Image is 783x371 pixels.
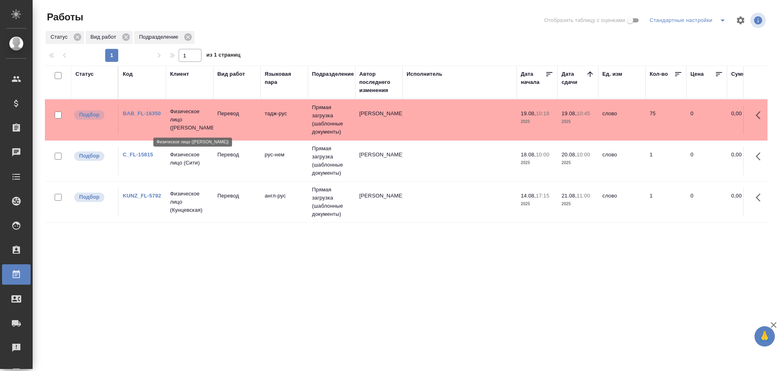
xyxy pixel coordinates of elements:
[134,31,195,44] div: Подразделение
[690,70,704,78] div: Цена
[727,188,768,216] td: 0,00 ₽
[79,193,100,201] p: Подбор
[170,190,209,214] p: Физическое лицо (Кунцевская)
[521,200,553,208] p: 2025
[562,70,586,86] div: Дата сдачи
[562,151,577,158] p: 20.08,
[598,105,646,134] td: слово
[598,188,646,216] td: слово
[731,11,750,30] span: Настроить таблицу
[751,188,770,207] button: Здесь прячутся важные кнопки
[139,33,181,41] p: Подразделение
[217,110,257,118] p: Перевод
[521,193,536,199] p: 14.08,
[562,159,594,167] p: 2025
[750,13,768,28] span: Посмотреть информацию
[758,328,772,345] span: 🙏
[521,70,545,86] div: Дата начала
[261,147,308,175] td: рус-нем
[562,118,594,126] p: 2025
[577,151,590,158] p: 10:00
[359,70,398,94] div: Автор последнего изменения
[308,99,355,140] td: Прямая загрузка (шаблонные документы)
[261,105,308,134] td: тадж-рус
[170,70,189,78] div: Клиент
[73,192,114,203] div: Можно подбирать исполнителей
[407,70,442,78] div: Исполнитель
[206,50,241,62] span: из 1 страниц
[123,110,161,116] a: BAB_FL-16350
[46,31,84,44] div: Статус
[75,70,94,78] div: Статус
[170,151,209,167] p: Физическое лицо (Сити)
[544,16,625,24] span: Отобразить таблицу с оценками
[751,105,770,125] button: Здесь прячутся важные кнопки
[754,326,775,347] button: 🙏
[79,111,100,119] p: Подбор
[650,70,668,78] div: Кол-во
[602,70,622,78] div: Ед. изм
[751,147,770,166] button: Здесь прячутся важные кнопки
[562,110,577,116] p: 19.08,
[45,11,83,24] span: Работы
[521,110,536,116] p: 19.08,
[686,188,727,216] td: 0
[217,151,257,159] p: Перевод
[521,118,553,126] p: 2025
[308,182,355,222] td: Прямая загрузка (шаблонные документы)
[646,147,686,175] td: 1
[123,193,161,199] a: KUNZ_FL-5792
[686,147,727,175] td: 0
[562,200,594,208] p: 2025
[355,105,403,134] td: [PERSON_NAME]
[536,110,549,116] p: 10:18
[646,105,686,134] td: 75
[648,14,731,27] div: split button
[91,33,119,41] p: Вид работ
[727,105,768,134] td: 0,00 ₽
[261,188,308,216] td: англ-рус
[646,188,686,216] td: 1
[170,108,209,132] p: Физическое лицо ([PERSON_NAME])
[521,159,553,167] p: 2025
[355,188,403,216] td: [PERSON_NAME]
[731,70,749,78] div: Сумма
[51,33,71,41] p: Статус
[79,152,100,160] p: Подбор
[536,151,549,158] p: 10:00
[123,151,153,158] a: C_FL-15815
[308,140,355,181] td: Прямая загрузка (шаблонные документы)
[86,31,133,44] div: Вид работ
[521,151,536,158] p: 18.08,
[598,147,646,175] td: слово
[562,193,577,199] p: 21.08,
[312,70,354,78] div: Подразделение
[577,110,590,116] p: 10:45
[536,193,549,199] p: 17:15
[686,105,727,134] td: 0
[355,147,403,175] td: [PERSON_NAME]
[73,110,114,121] div: Можно подбирать исполнителей
[123,70,133,78] div: Код
[727,147,768,175] td: 0,00 ₽
[217,70,245,78] div: Вид работ
[265,70,304,86] div: Языковая пара
[577,193,590,199] p: 11:00
[217,192,257,200] p: Перевод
